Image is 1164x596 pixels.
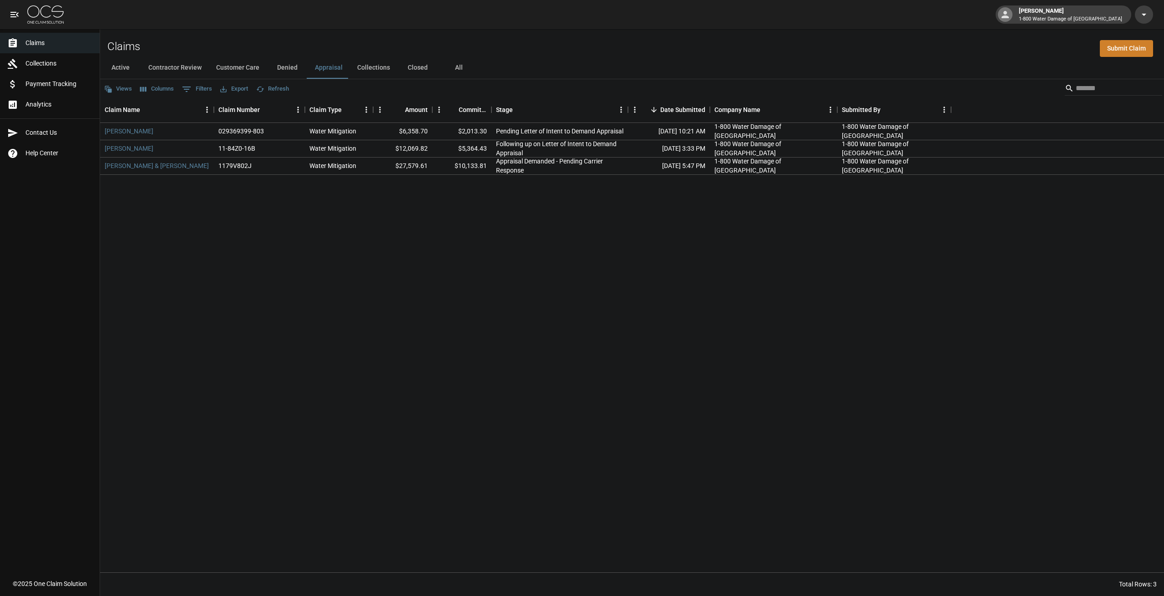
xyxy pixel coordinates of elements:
div: © 2025 One Claim Solution [13,579,87,588]
div: Committed Amount [459,97,487,122]
div: Water Mitigation [309,161,356,170]
button: Sort [140,103,153,116]
button: Refresh [254,82,291,96]
div: Claim Number [214,97,305,122]
h2: Claims [107,40,140,53]
button: All [438,57,479,79]
button: open drawer [5,5,24,24]
span: Analytics [25,100,92,109]
img: ocs-logo-white-transparent.png [27,5,64,24]
div: Following up on Letter of Intent to Demand Appraisal [496,139,623,158]
div: 029369399-803 [218,127,264,136]
div: $5,364.43 [432,140,491,158]
div: Claim Name [105,97,140,122]
div: [DATE] 3:33 PM [628,140,710,158]
button: Menu [432,103,446,117]
button: Menu [359,103,373,117]
div: $6,358.70 [373,123,432,140]
div: 1-800 Water Damage of Athens [842,157,946,175]
span: Claims [25,38,92,48]
button: Appraisal [308,57,350,79]
div: Committed Amount [432,97,491,122]
div: 1-800 Water Damage of Athens [842,139,946,158]
button: Active [100,57,141,79]
div: Pending Letter of Intent to Demand Appraisal [496,127,623,136]
div: [DATE] 5:47 PM [628,158,710,175]
a: [PERSON_NAME] [105,144,153,153]
div: Amount [405,97,428,122]
div: $12,069.82 [373,140,432,158]
button: Closed [397,57,438,79]
div: 1179V802J [218,161,252,170]
button: Menu [614,103,628,117]
div: 1-800 Water Damage of Athens [714,122,833,140]
span: Collections [25,59,92,68]
a: [PERSON_NAME] [105,127,153,136]
div: $2,013.30 [432,123,491,140]
div: Company Name [710,97,837,122]
div: Claim Name [100,97,214,122]
div: Company Name [714,97,760,122]
button: Sort [513,103,526,116]
button: Menu [291,103,305,117]
div: $27,579.61 [373,158,432,175]
div: dynamic tabs [100,57,1164,79]
div: Claim Type [305,97,373,122]
div: Appraisal Demanded - Pending Carrier Response [496,157,623,175]
span: Help Center [25,148,92,158]
div: [PERSON_NAME] [1015,6,1126,23]
p: 1-800 Water Damage of [GEOGRAPHIC_DATA] [1019,15,1122,23]
button: Export [218,82,250,96]
button: Menu [937,103,951,117]
div: Stage [491,97,628,122]
div: Claim Number [218,97,260,122]
button: Sort [260,103,273,116]
button: Sort [760,103,773,116]
button: Sort [648,103,660,116]
div: Date Submitted [628,97,710,122]
button: Sort [342,103,354,116]
div: Stage [496,97,513,122]
a: Submit Claim [1100,40,1153,57]
div: $10,133.81 [432,158,491,175]
button: Menu [200,103,214,117]
a: [PERSON_NAME] & [PERSON_NAME] [105,161,209,170]
button: Show filters [180,82,214,97]
span: Contact Us [25,128,92,138]
div: [DATE] 10:21 AM [628,123,710,140]
div: 1-800 Water Damage of Athens [714,157,833,175]
div: Water Mitigation [309,127,356,136]
button: Sort [881,103,893,116]
div: Amount [373,97,432,122]
button: Customer Care [209,57,267,79]
div: 11-84Z0-16B [218,144,255,153]
div: Date Submitted [660,97,705,122]
div: 1-800 Water Damage of Athens [842,122,946,140]
button: Menu [628,103,642,117]
div: Submitted By [837,97,951,122]
div: Submitted By [842,97,881,122]
button: Views [102,82,134,96]
span: Payment Tracking [25,79,92,89]
div: Total Rows: 3 [1119,580,1157,589]
button: Menu [373,103,387,117]
button: Menu [824,103,837,117]
button: Sort [392,103,405,116]
button: Select columns [138,82,176,96]
button: Contractor Review [141,57,209,79]
button: Denied [267,57,308,79]
button: Sort [446,103,459,116]
div: Search [1065,81,1162,97]
button: Collections [350,57,397,79]
div: 1-800 Water Damage of Athens [714,139,833,158]
div: Claim Type [309,97,342,122]
div: Water Mitigation [309,144,356,153]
